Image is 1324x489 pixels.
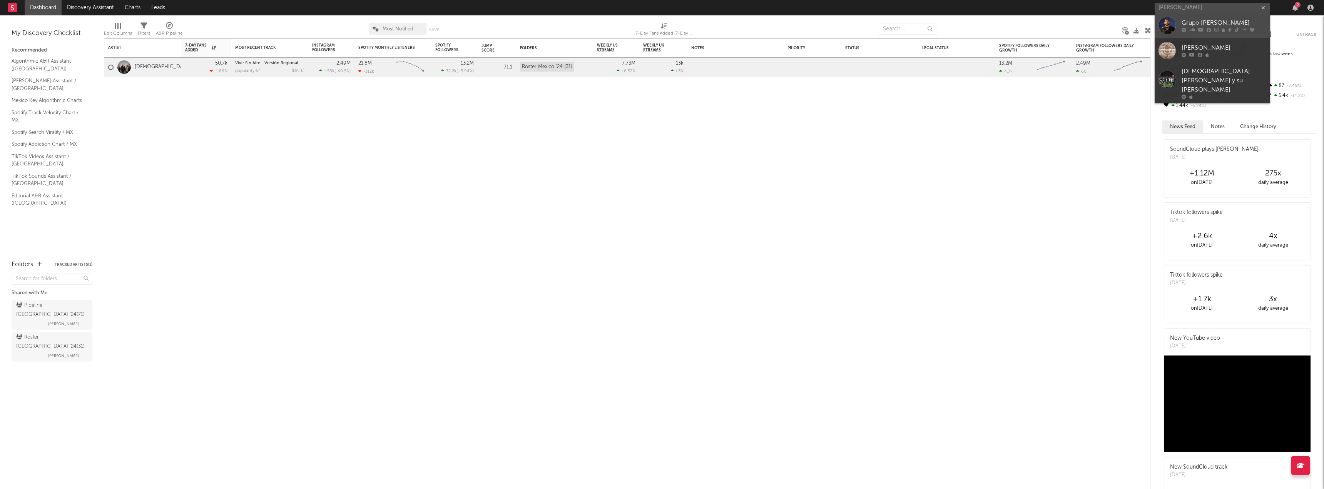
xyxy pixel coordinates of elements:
[461,61,474,66] div: 13.2M
[215,61,227,66] div: 50.7k
[12,332,92,362] a: Roster [GEOGRAPHIC_DATA] '24(31)[PERSON_NAME]
[1203,120,1232,133] button: Notes
[1170,342,1220,350] div: [DATE]
[135,64,191,70] a: [DEMOGRAPHIC_DATA]
[292,69,304,73] div: [DATE]
[12,172,85,188] a: TikTok Sounds Assistant / [GEOGRAPHIC_DATA]
[1237,304,1309,313] div: daily average
[1292,5,1298,11] button: 2
[999,69,1013,74] div: 4.7k
[1288,94,1305,98] span: -14.2 %
[358,45,416,50] div: Spotify Monthly Listeners
[12,29,92,38] div: My Discovery Checklist
[235,61,304,65] div: Vivir Sin Aire - Versión Regional
[1076,43,1134,53] div: Instagram Followers Daily Growth
[1237,295,1309,304] div: 3 x
[458,69,473,73] span: +3.94 %
[12,96,85,105] a: Mexico Key Algorithmic Charts
[481,43,501,53] div: Jump Score
[104,29,132,38] div: Edit Columns
[1155,3,1270,13] input: Search for artists
[520,46,578,50] div: Folders
[1237,178,1309,187] div: daily average
[358,61,372,66] div: 21.8M
[138,29,150,38] div: Filters
[235,61,298,65] a: Vivir Sin Aire - Versión Regional
[235,45,293,50] div: Most Recent Track
[1237,232,1309,241] div: 4 x
[879,23,936,35] input: Search...
[210,68,227,73] div: -1.66 %
[1162,120,1203,133] button: News Feed
[12,46,92,55] div: Recommended
[12,57,85,73] a: Algorithmic A&R Assistant ([GEOGRAPHIC_DATA])
[1155,13,1270,38] a: Grupo [PERSON_NAME]
[48,319,79,329] span: [PERSON_NAME]
[441,68,474,73] div: ( )
[1170,463,1227,471] div: New SoundCloud track
[429,28,439,32] button: Save
[358,69,374,74] div: -312k
[12,140,85,149] a: Spotify Addiction Chart / MX
[1166,295,1237,304] div: +1.7k
[787,46,818,50] div: Priority
[643,43,672,52] span: Weekly UK Streams
[1170,279,1223,287] div: [DATE]
[922,46,972,50] div: Legal Status
[435,43,462,52] div: Spotify Followers
[1111,58,1145,77] svg: Chart title
[12,300,92,330] a: Pipeline [GEOGRAPHIC_DATA] '24(71)[PERSON_NAME]
[1166,304,1237,313] div: on [DATE]
[1182,43,1266,53] div: [PERSON_NAME]
[617,68,635,73] div: +6.52 %
[108,45,166,50] div: Artist
[48,351,79,360] span: [PERSON_NAME]
[635,29,693,38] div: 7-Day Fans Added (7-Day Fans Added)
[156,19,183,42] div: A&R Pipeline
[104,19,132,42] div: Edit Columns
[1166,232,1237,241] div: +2.6k
[383,27,413,32] span: Most Notified
[1296,31,1316,38] button: Untrack
[12,152,85,168] a: TikTok Videos Assistant / [GEOGRAPHIC_DATA]
[12,77,85,92] a: [PERSON_NAME] Assistant / [GEOGRAPHIC_DATA]
[336,61,351,66] div: 2.49M
[12,192,85,207] a: Editorial A&R Assistant ([GEOGRAPHIC_DATA])
[1170,145,1259,154] div: SoundCloud plays [PERSON_NAME]
[138,19,150,42] div: Filters
[1155,63,1270,103] a: [DEMOGRAPHIC_DATA][PERSON_NAME] y su [PERSON_NAME]
[1170,271,1223,279] div: Tiktok followers spike
[1295,2,1301,8] div: 2
[393,58,428,77] svg: Chart title
[1170,334,1220,342] div: New YouTube video
[999,43,1057,53] div: Spotify Followers Daily Growth
[520,62,574,72] div: Roster Mexico '24 (31)
[999,61,1012,66] div: 13.2M
[1170,471,1227,479] div: [DATE]
[12,108,85,124] a: Spotify Track Velocity Chart / MX
[1155,38,1270,63] a: [PERSON_NAME]
[16,333,86,351] div: Roster [GEOGRAPHIC_DATA] '24 ( 31 )
[1188,104,1206,108] span: -6.84 %
[1166,241,1237,250] div: on [DATE]
[324,69,334,73] span: 1.58k
[312,43,339,52] div: Instagram Followers
[12,274,92,285] input: Search for folders...
[1232,120,1284,133] button: Change History
[446,69,456,73] span: 32.2k
[1170,154,1259,161] div: [DATE]
[1076,69,1087,74] div: 60
[16,301,86,319] div: Pipeline [GEOGRAPHIC_DATA] '24 ( 71 )
[1265,81,1316,91] div: 87
[336,69,349,73] span: -40.5 %
[185,43,210,52] span: 7-Day Fans Added
[235,69,261,73] div: popularity: 64
[12,289,92,298] div: Shared with Me
[622,61,635,66] div: 7.73M
[1166,169,1237,178] div: +1.12M
[55,263,92,267] button: Tracked Artists(1)
[1237,169,1309,178] div: 275 x
[156,29,183,38] div: A&R Pipeline
[12,128,85,137] a: Spotify Search Virality / MX
[1237,241,1309,250] div: daily average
